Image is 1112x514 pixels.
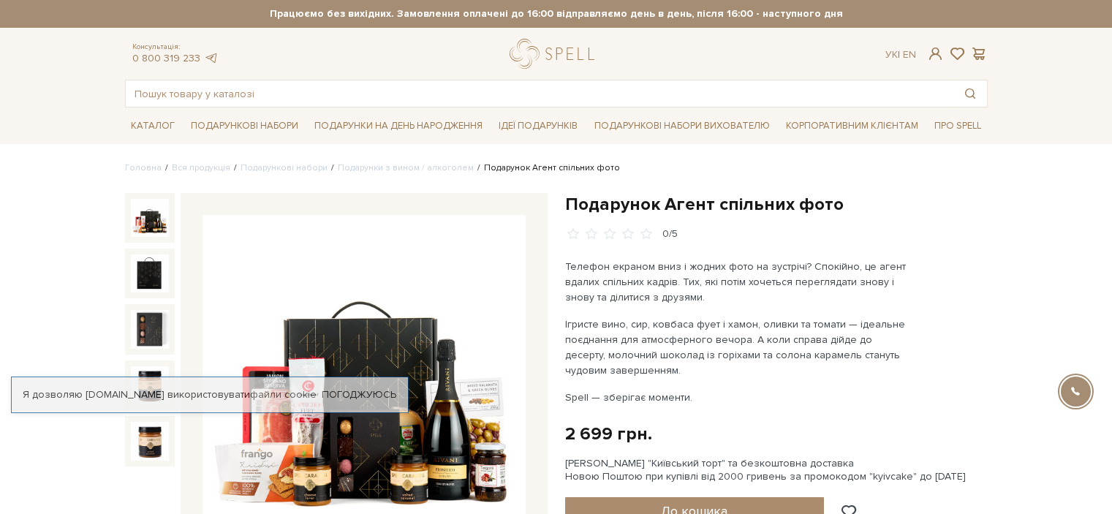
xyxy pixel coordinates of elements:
strong: Працюємо без вихідних. Замовлення оплачені до 16:00 відправляємо день в день, після 16:00 - насту... [125,7,988,20]
a: Подарунки з вином / алкоголем [338,162,474,173]
a: Каталог [125,115,181,137]
img: Подарунок Агент спільних фото [131,199,169,237]
h1: Подарунок Агент спільних фото [565,193,988,216]
input: Пошук товару у каталозі [126,80,953,107]
div: 0/5 [662,227,678,241]
img: Подарунок Агент спільних фото [131,254,169,292]
a: Погоджуюсь [322,388,396,401]
div: 2 699 грн. [565,423,652,445]
a: Про Spell [928,115,987,137]
a: Вся продукція [172,162,230,173]
a: Подарунки на День народження [309,115,488,137]
a: Подарункові набори [241,162,328,173]
div: [PERSON_NAME] "Київський торт" та безкоштовна доставка Новою Поштою при купівлі від 2000 гривень ... [565,457,988,483]
img: Подарунок Агент спільних фото [131,422,169,460]
a: Подарункові набори [185,115,304,137]
a: Корпоративним клієнтам [780,113,924,138]
a: logo [510,39,601,69]
a: En [903,48,916,61]
a: Головна [125,162,162,173]
a: файли cookie [250,388,317,401]
a: telegram [204,52,219,64]
span: | [898,48,900,61]
p: Телефон екраном вниз і жодних фото на зустрічі? Спокійно, це агент вдалих спільних кадрів. Тих, я... [565,259,908,305]
a: Подарункові набори вихователю [589,113,776,138]
p: Spell — зберігає моменти. [565,390,908,405]
img: Подарунок Агент спільних фото [131,310,169,348]
a: Ідеї подарунків [493,115,583,137]
div: Ук [885,48,916,61]
div: Я дозволяю [DOMAIN_NAME] використовувати [12,388,408,401]
p: Ігристе вино, сир, ковбаса фует і хамон, оливки та томати — ідеальне поєднання для атмосферного в... [565,317,908,378]
li: Подарунок Агент спільних фото [474,162,620,175]
a: 0 800 319 233 [132,52,200,64]
button: Пошук товару у каталозі [953,80,987,107]
span: Консультація: [132,42,219,52]
img: Подарунок Агент спільних фото [131,366,169,404]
